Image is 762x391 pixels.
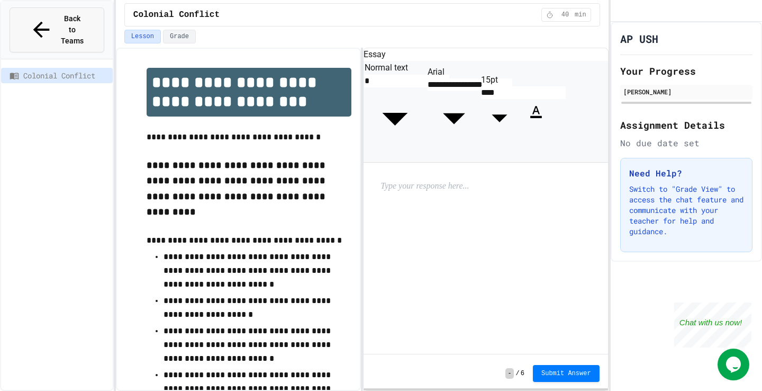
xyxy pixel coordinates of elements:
[674,303,751,348] iframe: chat widget
[550,110,554,113] button: Numbered List
[533,365,600,382] button: Submit Answer
[718,349,751,380] iframe: chat widget
[541,369,591,378] span: Submit Answer
[554,110,557,113] button: Quote
[365,61,425,74] div: Normal text
[547,110,550,113] button: Bullet List
[163,30,196,43] button: Grade
[559,110,563,113] button: Align Left
[524,110,527,113] button: Italic (⌘+I)
[23,70,108,81] span: Colonial Conflict
[576,110,579,113] button: Redo (⌘+⇧+Z)
[520,110,523,113] button: Bold (⌘+B)
[521,369,524,378] span: 6
[505,368,513,379] span: -
[620,137,752,149] div: No due date set
[364,48,607,61] h6: Essay
[563,110,566,113] button: Align Center
[629,167,743,180] h3: Need Help?
[620,118,752,132] h2: Assignment Details
[133,8,220,21] span: Colonial Conflict
[428,66,480,78] div: Arial
[481,74,518,86] div: 15pt
[10,7,104,52] button: Back to Teams
[124,30,161,43] button: Lesson
[629,184,743,237] p: Switch to "Grade View" to access the chat feature and communicate with your teacher for help and ...
[60,13,85,47] span: Back to Teams
[623,87,749,96] div: [PERSON_NAME]
[557,11,574,19] span: 40
[516,369,520,378] span: /
[572,110,575,113] button: Undo (⌘+Z)
[620,64,752,78] h2: Your Progress
[620,31,658,46] h1: AP USH
[575,11,586,19] span: min
[567,110,570,113] button: Align Right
